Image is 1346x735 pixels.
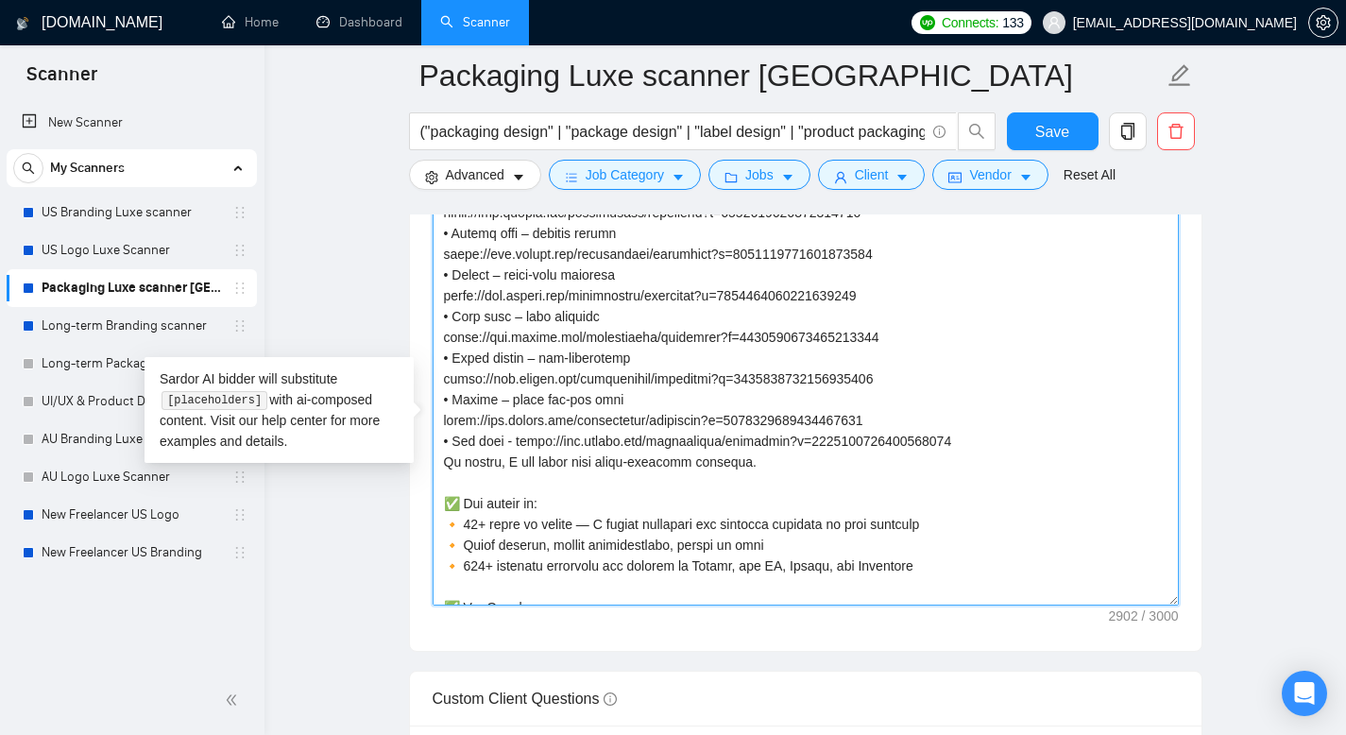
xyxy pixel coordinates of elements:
[1110,123,1146,140] span: copy
[708,160,810,190] button: folderJobscaret-down
[969,164,1011,185] span: Vendor
[512,170,525,184] span: caret-down
[440,14,510,30] a: searchScanner
[1308,15,1338,30] a: setting
[232,281,247,296] span: holder
[1167,63,1192,88] span: edit
[855,164,889,185] span: Client
[1064,164,1116,185] a: Reset All
[50,149,125,187] span: My Scanners
[409,160,541,190] button: settingAdvancedcaret-down
[942,12,998,33] span: Connects:
[895,170,909,184] span: caret-down
[420,120,925,144] input: Search Freelance Jobs...
[959,123,995,140] span: search
[42,534,221,572] a: New Freelancer US Branding
[14,162,43,175] span: search
[1308,8,1338,38] button: setting
[42,420,221,458] a: AU Branding Luxe scanner
[419,52,1164,99] input: Scanner name...
[948,170,962,184] span: idcard
[225,691,244,709] span: double-left
[549,160,701,190] button: barsJob Categorycaret-down
[1157,112,1195,150] button: delete
[446,164,504,185] span: Advanced
[16,9,29,39] img: logo
[232,243,247,258] span: holder
[672,170,685,184] span: caret-down
[1002,12,1023,33] span: 133
[818,160,926,190] button: userClientcaret-down
[232,507,247,522] span: holder
[316,14,402,30] a: dashboardDashboard
[13,153,43,183] button: search
[162,391,266,410] code: [placeholders]
[1309,15,1337,30] span: setting
[7,104,257,142] li: New Scanner
[1282,671,1327,716] div: Open Intercom Messenger
[42,458,221,496] a: AU Logo Luxe Scanner
[222,14,279,30] a: homeHome
[1007,112,1099,150] button: Save
[433,691,617,707] span: Custom Client Questions
[745,164,774,185] span: Jobs
[586,164,664,185] span: Job Category
[42,269,221,307] a: Packaging Luxe scanner [GEOGRAPHIC_DATA]
[232,318,247,333] span: holder
[42,307,221,345] a: Long-term Branding scanner
[724,170,738,184] span: folder
[42,345,221,383] a: Long-term Packaging Luxe scanner
[958,112,996,150] button: search
[933,126,946,138] span: info-circle
[22,104,242,142] a: New Scanner
[1109,112,1147,150] button: copy
[42,231,221,269] a: US Logo Luxe Scanner
[932,160,1048,190] button: idcardVendorcaret-down
[1158,123,1194,140] span: delete
[834,170,847,184] span: user
[42,496,221,534] a: New Freelancer US Logo
[232,545,247,560] span: holder
[42,383,221,420] a: UI/UX & Product Design Scanner
[262,413,327,428] a: help center
[232,205,247,220] span: holder
[1019,170,1032,184] span: caret-down
[920,15,935,30] img: upwork-logo.png
[1048,16,1061,29] span: user
[42,194,221,231] a: US Branding Luxe scanner
[7,149,257,572] li: My Scanners
[1035,120,1069,144] span: Save
[604,692,617,706] span: info-circle
[145,357,414,464] div: Sardor AI bidder will substitute with ai-composed content. Visit our for more examples and details.
[781,170,794,184] span: caret-down
[425,170,438,184] span: setting
[11,60,112,100] span: Scanner
[232,470,247,485] span: holder
[433,180,1179,606] textarea: Cover letter template:
[565,170,578,184] span: bars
